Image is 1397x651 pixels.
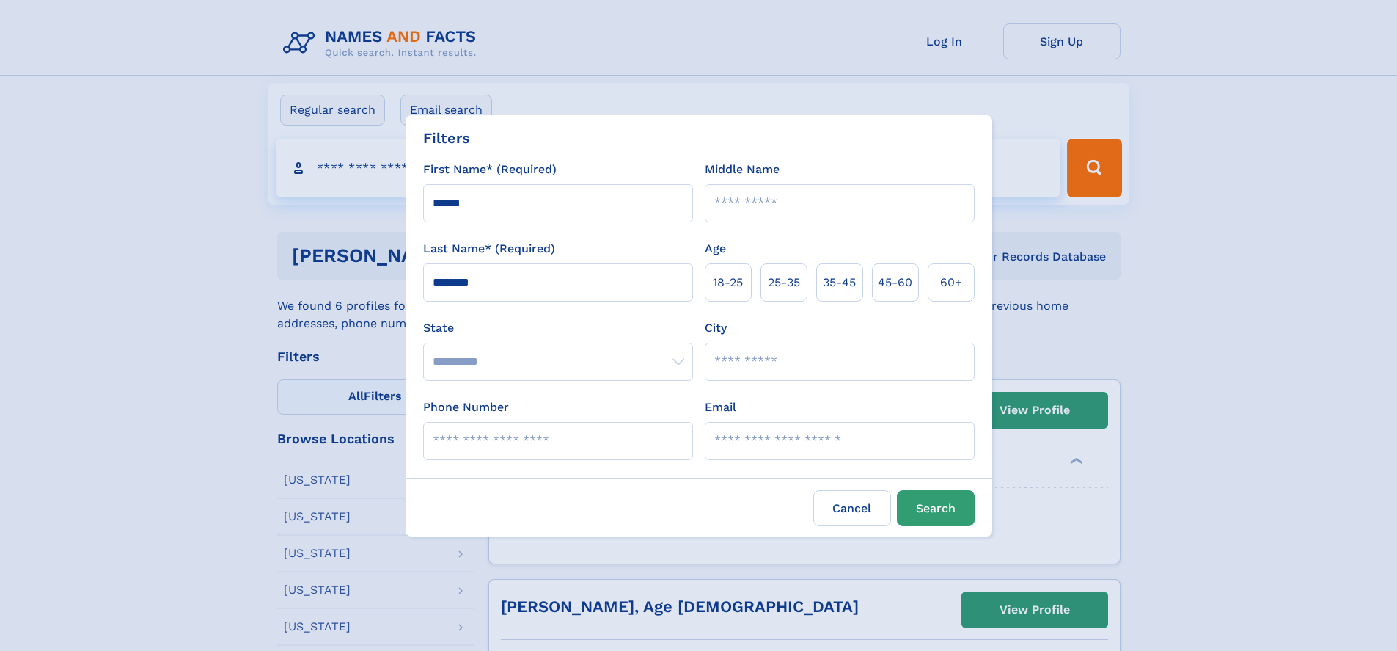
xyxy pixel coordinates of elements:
[823,274,856,291] span: 35‑45
[705,319,727,337] label: City
[705,240,726,258] label: Age
[423,240,555,258] label: Last Name* (Required)
[897,490,975,526] button: Search
[423,127,470,149] div: Filters
[713,274,743,291] span: 18‑25
[705,161,780,178] label: Middle Name
[878,274,912,291] span: 45‑60
[768,274,800,291] span: 25‑35
[423,319,693,337] label: State
[423,399,509,416] label: Phone Number
[813,490,891,526] label: Cancel
[705,399,736,416] label: Email
[940,274,962,291] span: 60+
[423,161,557,178] label: First Name* (Required)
